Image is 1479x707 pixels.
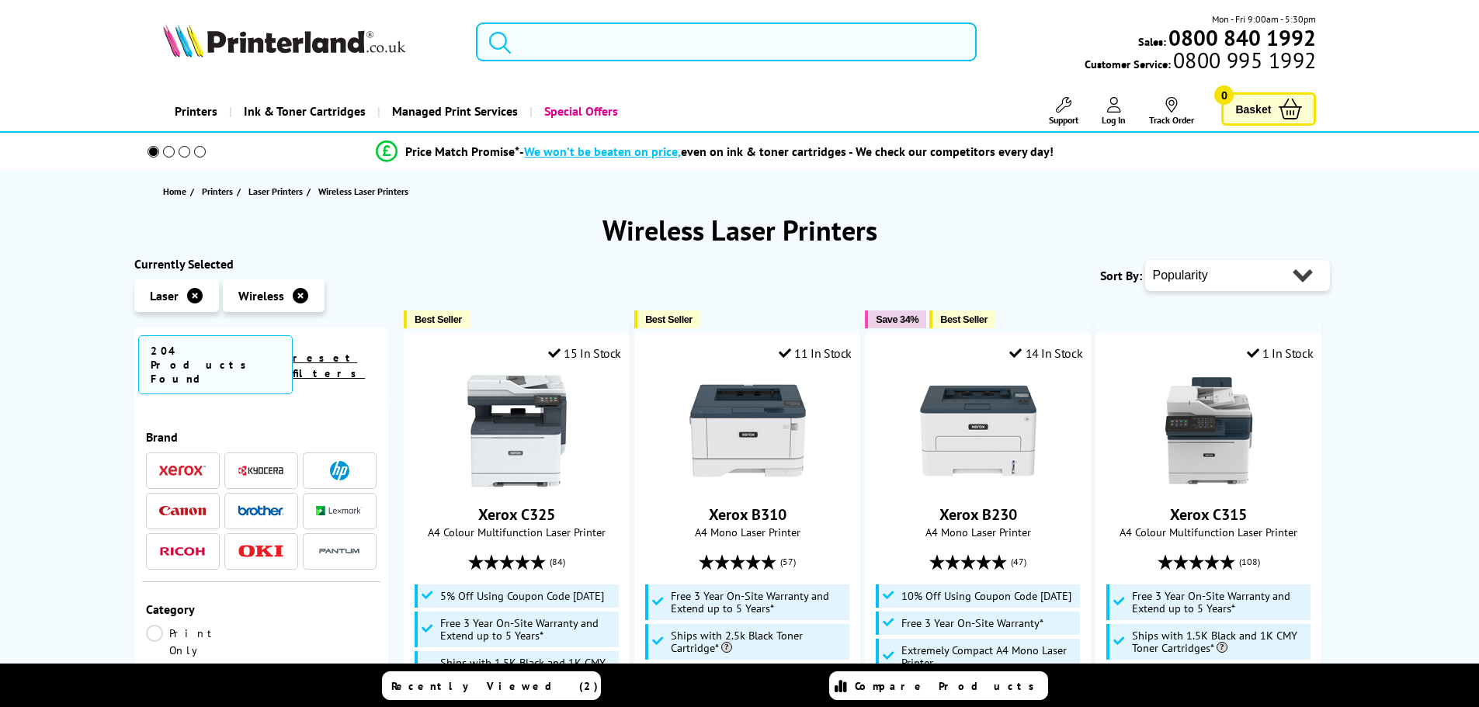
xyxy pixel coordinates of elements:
span: Printers [202,183,233,199]
span: Laser Printers [248,183,303,199]
span: A4 Colour Multifunction Laser Printer [1104,525,1313,539]
span: 10% Off Using Coupon Code [DATE] [901,590,1071,602]
img: Xerox B310 [689,373,806,489]
div: - even on ink & toner cartridges - We check our competitors every day! [519,144,1054,159]
img: Lexmark [316,506,363,515]
h1: Wireless Laser Printers [134,212,1345,248]
span: 204 Products Found [138,335,293,394]
div: Brand [146,429,377,445]
span: (108) [1239,547,1260,577]
span: Compare Products [855,679,1043,693]
img: Canon [159,506,206,516]
div: 15 In Stock [548,345,621,361]
span: Save 34% [876,314,918,325]
button: Save 34% [865,310,926,328]
span: (57) [780,547,796,577]
div: Category [146,601,377,617]
span: Price Match Promise* [405,144,519,159]
a: Print Only [146,625,262,659]
button: Best Seller [634,310,700,328]
span: Sales: [1138,34,1166,49]
span: Best Seller [645,314,693,325]
span: 0 [1214,85,1234,105]
div: Currently Selected [134,256,389,272]
a: Xerox [159,461,206,480]
a: Track Order [1149,97,1194,126]
a: 0800 840 1992 [1166,30,1316,45]
a: Xerox B310 [709,504,786,525]
a: Xerox B310 [689,477,806,492]
span: Support [1049,114,1078,126]
li: modal_Promise [127,138,1304,165]
span: (47) [1011,547,1026,577]
span: 0800 995 1992 [1171,53,1316,68]
span: Free 3 Year On-Site Warranty* [901,617,1043,629]
img: Xerox C315 [1151,373,1267,489]
a: Home [163,183,190,199]
a: Xerox C315 [1151,477,1267,492]
button: Best Seller [404,310,470,328]
span: Customer Service: [1085,53,1316,71]
a: Compare Products [829,671,1048,700]
a: HP [316,461,363,480]
div: 1 In Stock [1247,345,1314,361]
a: Canon [159,501,206,521]
span: (84) [550,547,565,577]
span: Wireless Laser Printers [318,185,408,197]
button: Best Seller [929,310,995,328]
span: Ships with 2.5k Black Toner Cartridge* [671,629,846,654]
a: Printers [202,183,237,199]
span: Extremely Compact A4 Mono Laser Printer [901,644,1077,669]
img: Xerox [159,465,206,476]
a: Recently Viewed (2) [382,671,601,700]
a: OKI [238,542,284,561]
a: Special Offers [529,92,630,131]
span: Free 3 Year On-Site Warranty and Extend up to 5 Years* [1132,590,1307,615]
img: Printerland Logo [163,23,405,57]
span: Best Seller [940,314,988,325]
span: Recently Viewed (2) [391,679,599,693]
span: Free 3 Year On-Site Warranty and Extend up to 5 Years* [440,617,616,642]
a: Xerox C325 [478,504,555,525]
span: Ships with 1.5K Black and 1K CMY Toner Cartridges* [440,657,616,681]
img: Brother [238,505,284,516]
span: Ships with 1.5K Black and 1K CMY Toner Cartridges* [1132,629,1307,654]
a: reset filters [293,351,365,380]
a: Managed Print Services [377,92,529,131]
span: Ink & Toner Cartridges [244,92,366,131]
span: A4 Mono Laser Printer [873,525,1082,539]
span: Mon - Fri 9:00am - 5:30pm [1212,12,1316,26]
a: Support [1049,97,1078,126]
a: Kyocera [238,461,284,480]
span: 5% Off Using Coupon Code [DATE] [440,590,604,602]
a: Lexmark [316,501,363,521]
a: Brother [238,501,284,521]
a: Xerox C315 [1170,504,1247,525]
img: Xerox C325 [459,373,575,489]
a: Xerox B230 [920,477,1036,492]
img: Xerox B230 [920,373,1036,489]
img: OKI [238,545,284,558]
span: Laser [150,288,179,303]
a: Laser Printers [248,183,307,199]
span: Free 3 Year On-Site Warranty and Extend up to 5 Years* [671,590,846,615]
a: Ricoh [159,542,206,561]
a: Ink & Toner Cartridges [229,92,377,131]
span: Best Seller [415,314,462,325]
div: 11 In Stock [779,345,852,361]
img: HP [330,461,349,480]
span: A4 Colour Multifunction Laser Printer [412,525,621,539]
a: Xerox B230 [939,504,1017,525]
img: Ricoh [159,547,206,556]
a: Xerox C325 [459,477,575,492]
img: Pantum [316,542,363,560]
a: Printerland Logo [163,23,457,61]
span: Wireless [238,288,284,303]
div: 14 In Stock [1009,345,1082,361]
span: Log In [1102,114,1126,126]
span: We won’t be beaten on price, [524,144,681,159]
a: Basket 0 [1221,92,1316,126]
img: Kyocera [238,465,284,477]
b: 0800 840 1992 [1168,23,1316,52]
